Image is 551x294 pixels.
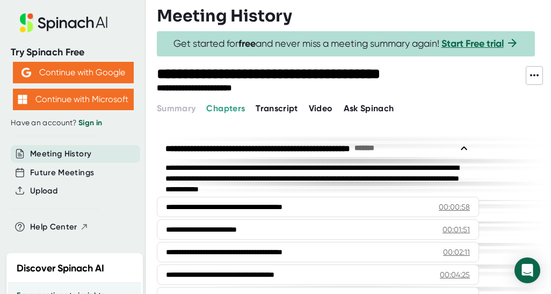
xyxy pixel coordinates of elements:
span: Help Center [30,221,77,233]
img: Aehbyd4JwY73AAAAAElFTkSuQmCC [21,68,31,77]
div: 00:02:11 [443,247,470,257]
button: Upload [30,185,57,197]
button: Continue with Google [13,62,134,83]
button: Chapters [206,102,245,115]
button: Ask Spinach [344,102,394,115]
div: 00:01:51 [443,224,470,235]
a: Start Free trial [441,38,504,49]
button: Transcript [256,102,298,115]
button: Future Meetings [30,167,94,179]
button: Video [309,102,333,115]
h2: Discover Spinach AI [17,261,104,276]
span: Get started for and never miss a meeting summary again! [173,38,519,50]
a: Sign in [78,118,102,127]
h3: Meeting History [157,6,292,26]
button: Summary [157,102,195,115]
div: Have an account? [11,118,135,128]
button: Meeting History [30,148,91,160]
div: Open Intercom Messenger [514,257,540,283]
div: Try Spinach Free [11,46,135,59]
b: free [238,38,256,49]
span: Chapters [206,103,245,113]
span: Video [309,103,333,113]
div: 00:04:25 [440,269,470,280]
button: Help Center [30,221,89,233]
span: Transcript [256,103,298,113]
span: Summary [157,103,195,113]
div: 00:00:58 [439,202,470,212]
span: Ask Spinach [344,103,394,113]
button: Continue with Microsoft [13,89,134,110]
